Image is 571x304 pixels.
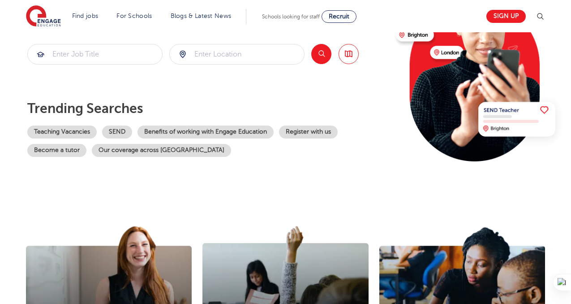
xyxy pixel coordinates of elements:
[28,44,162,64] input: Submit
[262,13,320,20] span: Schools looking for staff
[137,126,274,139] a: Benefits of working with Engage Education
[329,13,349,20] span: Recruit
[72,13,99,19] a: Find jobs
[171,13,232,19] a: Blogs & Latest News
[26,5,61,28] img: Engage Education
[92,144,231,157] a: Our coverage across [GEOGRAPHIC_DATA]
[27,126,97,139] a: Teaching Vacancies
[279,126,338,139] a: Register with us
[169,44,305,65] div: Submit
[170,44,304,64] input: Submit
[27,44,163,65] div: Submit
[322,10,356,23] a: Recruit
[102,126,132,139] a: SEND
[27,100,389,117] p: Trending searches
[311,44,331,64] button: Search
[116,13,152,19] a: For Schools
[486,10,526,23] a: Sign up
[27,144,86,157] a: Become a tutor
